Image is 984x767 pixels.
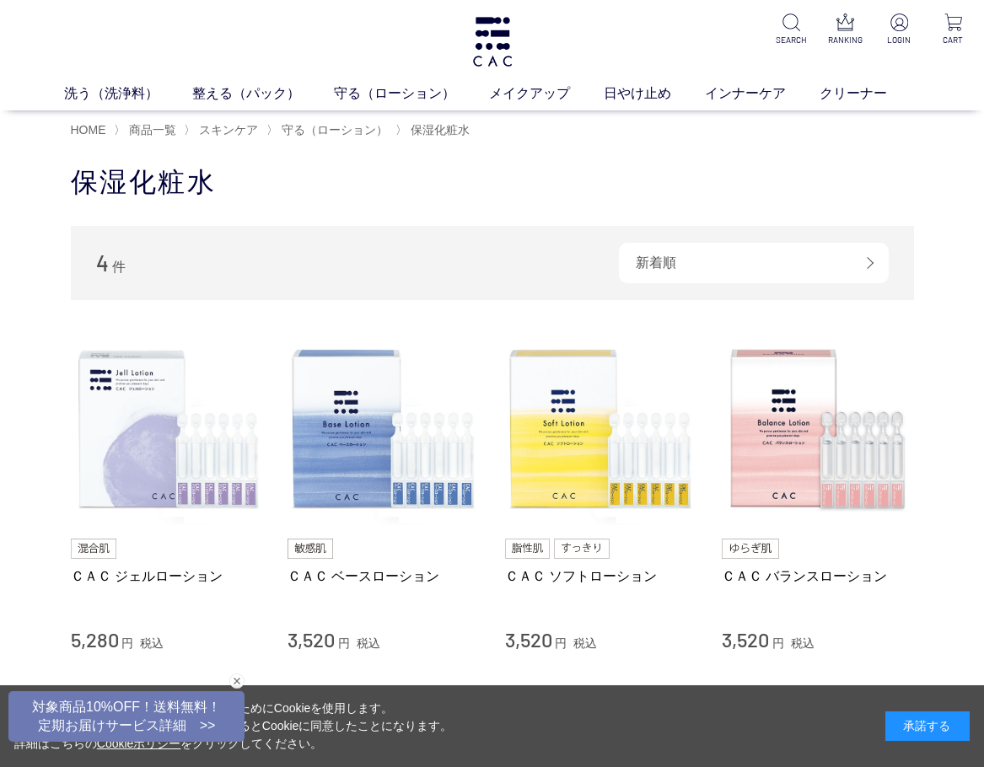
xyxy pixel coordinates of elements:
span: 税込 [573,636,597,650]
span: 3,520 [722,627,769,652]
p: RANKING [828,34,863,46]
div: 新着順 [619,243,889,283]
img: 敏感肌 [288,539,333,559]
img: ＣＡＣ ベースローション [288,334,480,526]
span: 円 [338,636,350,650]
img: ＣＡＣ ソフトローション [505,334,697,526]
p: LOGIN [882,34,917,46]
a: CART [936,13,971,46]
a: 日やけ止め [604,83,705,104]
a: スキンケア [196,123,258,137]
img: ＣＡＣ ジェルローション [71,334,263,526]
span: 円 [772,636,784,650]
a: インナーケア [705,83,820,104]
a: ＣＡＣ ベースローション [288,567,480,585]
a: 洗う（洗浄料） [64,83,192,104]
span: 円 [555,636,567,650]
span: 3,520 [505,627,552,652]
p: SEARCH [774,34,809,46]
span: 税込 [791,636,815,650]
img: 混合肌 [71,539,116,559]
li: 〉 [266,122,392,138]
a: 整える（パック） [192,83,334,104]
img: ＣＡＣ バランスローション [722,334,914,526]
a: RANKING [828,13,863,46]
a: 保湿化粧水 [407,123,470,137]
a: 守る（ローション） [334,83,489,104]
a: ＣＡＣ ソフトローション [505,567,697,585]
span: 守る（ローション） [282,123,388,137]
a: LOGIN [882,13,917,46]
span: 5,280 [71,627,119,652]
a: 商品一覧 [126,123,176,137]
p: CART [936,34,971,46]
span: スキンケア [199,123,258,137]
a: SEARCH [774,13,809,46]
h1: 保湿化粧水 [71,164,914,201]
img: ゆらぎ肌 [722,539,779,559]
img: すっきり [554,539,610,559]
span: 税込 [140,636,164,650]
div: 承諾する [885,711,970,741]
span: 4 [96,249,109,276]
a: メイクアップ [489,83,604,104]
a: 守る（ローション） [278,123,388,137]
a: ＣＡＣ バランスローション [722,567,914,585]
span: 商品一覧 [129,123,176,137]
a: クリーナー [820,83,921,104]
li: 〉 [184,122,262,138]
a: ＣＡＣ ジェルローション [71,567,263,585]
span: 3,520 [288,627,335,652]
img: 脂性肌 [505,539,550,559]
span: 税込 [357,636,380,650]
a: HOME [71,123,106,137]
li: 〉 [114,122,180,138]
span: 円 [121,636,133,650]
span: 保湿化粧水 [411,123,470,137]
span: 件 [112,260,126,274]
img: logo [470,17,514,67]
li: 〉 [395,122,474,138]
